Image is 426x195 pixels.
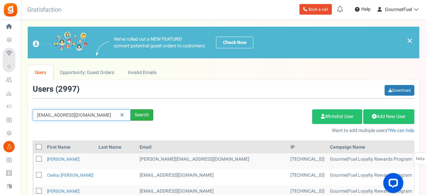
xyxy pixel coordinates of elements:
[352,4,373,15] a: Help
[327,169,415,185] td: GourmetFuel Loyalty Rewards Program
[288,169,327,185] td: [TECHNICAL_ID]
[121,65,164,80] a: Invalid Emails
[47,172,93,178] a: Ciellou [PERSON_NAME]
[288,153,327,169] td: [TECHNICAL_ID]
[416,153,425,165] span: FAQs
[312,109,362,124] a: Whitelist User
[47,156,79,162] a: [PERSON_NAME]
[33,32,88,53] img: images
[385,6,412,13] span: GourmetFuel
[363,109,414,124] a: Add New User
[53,65,121,80] a: Opportunity: Guest Orders
[137,153,288,169] td: [PERSON_NAME][EMAIL_ADDRESS][DOMAIN_NAME]
[299,4,332,15] a: Book a call
[3,2,18,17] img: Gratisfaction
[137,141,288,153] th: Email
[58,83,77,95] span: 2997
[117,109,127,121] a: Reset
[47,188,79,194] a: [PERSON_NAME]
[131,109,153,121] div: Search
[96,41,109,56] img: images
[385,85,414,96] a: Download
[216,37,253,48] a: Check Now
[288,141,327,153] th: IP
[407,37,413,45] a: ×
[163,127,414,134] p: Want to add multiple users?
[96,141,137,153] th: Last Name
[33,109,131,121] input: Search by email or name
[33,85,79,94] h3: Users ( )
[114,36,206,49] p: We've rolled out a NEW FEATURE! convert potential guest orders to customers.
[28,65,53,80] a: Users
[390,127,414,134] a: We can help
[327,141,415,153] th: Campaign Name
[360,6,371,13] span: Help
[137,169,288,185] td: [EMAIL_ADDRESS][DOMAIN_NAME]
[327,153,415,169] td: GourmetFuel Loyalty Rewards Program
[44,141,96,153] th: First Name
[20,3,69,17] h3: Gratisfaction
